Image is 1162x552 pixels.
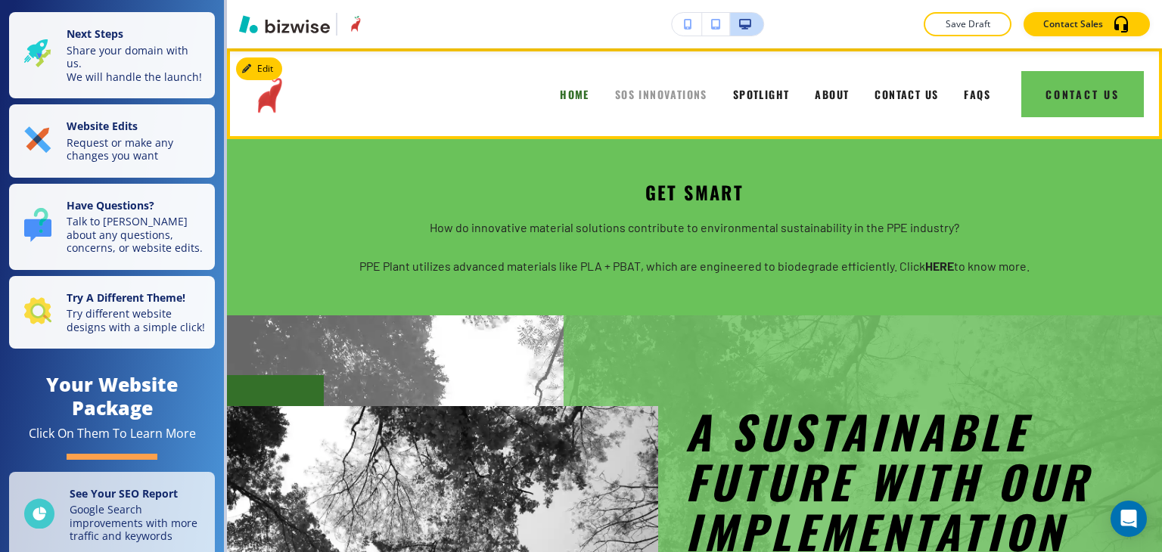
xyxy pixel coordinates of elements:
[9,104,215,178] button: Website EditsRequest or make any changes you want
[272,256,1117,276] p: PPE Plant utilizes advanced materials like PLA + PBAT, which are engineered to biodegrade efficie...
[67,44,206,84] p: Share your domain with us. We will handle the launch!
[70,486,178,501] strong: See Your SEO Report
[560,86,589,102] span: HOME
[70,503,206,543] p: Google Search improvements with more traffic and keywords
[67,307,206,333] p: Try different website designs with a simple click!
[67,290,185,305] strong: Try A Different Theme!
[9,373,215,420] h4: Your Website Package
[815,86,849,102] span: ABOUT
[238,62,301,126] img: PPE Plant
[1021,71,1144,117] button: Contact Us
[925,259,954,273] strong: HERE
[1043,17,1103,31] p: Contact Sales
[239,15,330,33] img: Bizwise Logo
[645,178,744,206] span: GET SMART
[1111,501,1147,537] div: Open Intercom Messenger
[1024,12,1150,36] button: Contact Sales
[343,12,368,36] img: Your Logo
[67,119,138,133] strong: Website Edits
[29,426,196,442] div: Click On Them To Learn More
[733,86,790,102] span: SPOTLIGHT
[875,86,938,102] span: CONTACT US
[964,86,990,102] span: FAQS
[67,215,206,255] p: Talk to [PERSON_NAME] about any questions, concerns, or website edits.
[236,57,282,80] button: Edit
[924,12,1011,36] button: Save Draft
[272,218,1117,237] p: How do innovative material solutions contribute to environmental sustainability in the PPE industry?
[9,12,215,98] button: Next StepsShare your domain with us.We will handle the launch!
[9,276,215,349] button: Try A Different Theme!Try different website designs with a simple click!
[9,184,215,270] button: Have Questions?Talk to [PERSON_NAME] about any questions, concerns, or website edits.
[615,86,707,102] span: SOS INNOVATIONS
[67,26,123,41] strong: Next Steps
[67,136,206,163] p: Request or make any changes you want
[943,17,992,31] p: Save Draft
[67,198,154,212] strong: Have Questions?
